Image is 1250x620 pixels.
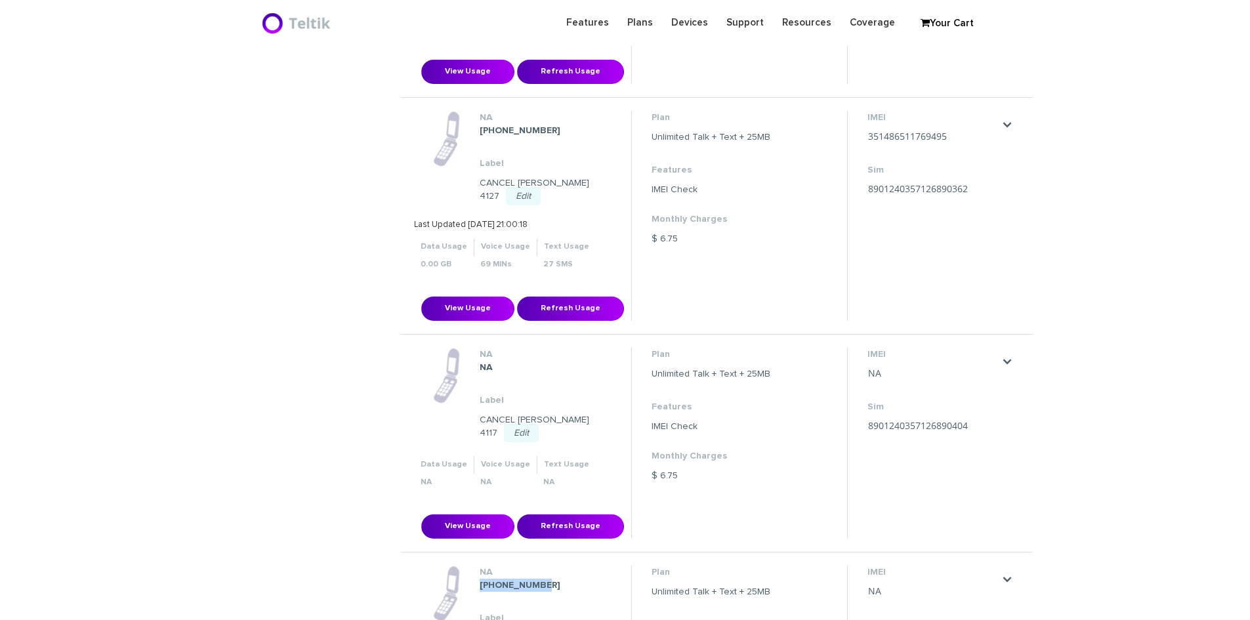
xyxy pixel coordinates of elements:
img: phone [433,111,460,167]
button: Refresh Usage [517,297,624,321]
dt: IMEI [867,348,999,361]
a: . [1002,119,1012,130]
dt: Sim [867,163,999,176]
dd: CANCEL [PERSON_NAME] 4117 [480,413,610,440]
dd: $ 6.75 [652,469,770,482]
a: Edit [504,424,539,442]
button: View Usage [421,60,514,84]
strong: [PHONE_NUMBER] [480,581,560,590]
dt: Monthly Charges [652,213,770,226]
strong: NA [480,363,493,372]
p: Last Updated [DATE] 21:00:18 [414,219,596,232]
dt: Features [652,163,770,176]
th: Text Usage [537,238,596,256]
th: NA [537,474,596,491]
th: Text Usage [537,456,596,474]
dd: IMEI Check [652,183,770,196]
th: 69 MINs [474,256,537,274]
a: Plans [618,10,662,35]
strong: [PHONE_NUMBER] [480,126,560,135]
button: View Usage [421,514,514,539]
dt: Plan [652,348,770,361]
a: . [1002,574,1012,585]
dd: $ 6.75 [652,232,770,245]
dt: NA [480,111,610,124]
dt: Monthly Charges [652,449,770,463]
dt: NA [480,566,610,579]
a: Resources [773,10,841,35]
a: Your Cart [914,14,980,33]
a: Coverage [841,10,904,35]
dt: Label [480,394,610,407]
th: NA [414,474,474,491]
img: BriteX [261,10,334,36]
button: View Usage [421,297,514,321]
dd: Unlimited Talk + Text + 25MB [652,131,770,144]
dt: Plan [652,566,770,579]
dt: NA [480,348,610,361]
img: phone [433,348,460,403]
dd: Unlimited Talk + Text + 25MB [652,367,770,381]
a: Support [717,10,773,35]
dt: Sim [867,400,999,413]
th: Data Usage [414,238,474,256]
dt: Plan [652,111,770,124]
button: Refresh Usage [517,60,624,84]
a: Edit [506,187,541,205]
dt: Label [480,157,610,170]
th: 0.00 GB [414,256,474,274]
button: Refresh Usage [517,514,624,539]
dt: Features [652,400,770,413]
th: NA [474,474,537,491]
dd: Unlimited Talk + Text + 25MB [652,585,770,598]
dd: CANCEL [PERSON_NAME] 4127 [480,176,610,203]
th: Data Usage [414,456,474,474]
a: . [1002,356,1012,367]
a: Devices [662,10,717,35]
dt: IMEI [867,566,999,579]
th: Voice Usage [474,456,537,474]
dt: IMEI [867,111,999,124]
th: Voice Usage [474,238,537,256]
th: 27 SMS [537,256,596,274]
dd: IMEI Check [652,420,770,433]
a: Features [557,10,618,35]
